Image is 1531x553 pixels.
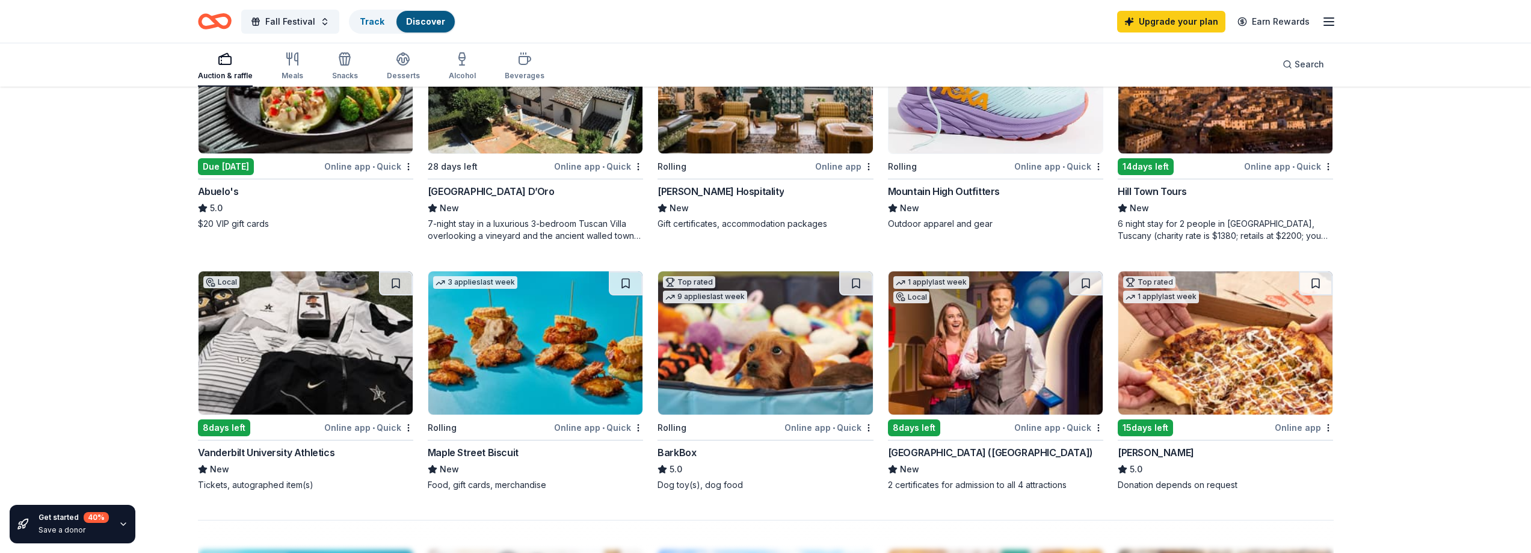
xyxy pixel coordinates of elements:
span: New [1130,201,1149,215]
div: [GEOGRAPHIC_DATA] ([GEOGRAPHIC_DATA]) [888,445,1093,460]
a: Image for BarkBoxTop rated9 applieslast weekRollingOnline app•QuickBarkBox5.0Dog toy(s), dog food [658,271,873,491]
div: Donation depends on request [1118,479,1333,491]
div: $20 VIP gift cards [198,218,413,230]
div: Rolling [658,421,686,435]
div: Maple Street Biscuit [428,445,519,460]
img: Image for BarkBox [658,271,872,415]
div: Top rated [1123,276,1175,288]
span: New [440,201,459,215]
a: Image for Hollywood Wax Museum (Pigeon Forge)1 applylast weekLocal8days leftOnline app•Quick[GEOG... [888,271,1103,491]
div: 8 days left [888,419,940,436]
img: Image for Maple Street Biscuit [428,271,642,415]
div: 8 days left [198,419,250,436]
a: Image for Hill Town Tours 3 applieslast week14days leftOnline app•QuickHill Town ToursNew6 night ... [1118,10,1333,242]
span: New [900,462,919,477]
div: BarkBox [658,445,696,460]
div: Online app Quick [554,159,643,174]
div: 1 apply last week [893,276,969,289]
button: Beverages [505,47,544,87]
button: Meals [282,47,303,87]
a: Track [360,16,384,26]
div: Save a donor [39,525,109,535]
span: 5.0 [1130,462,1142,477]
span: New [440,462,459,477]
div: Online app Quick [554,420,643,435]
div: Food, gift cards, merchandise [428,479,643,491]
div: Online app Quick [324,420,413,435]
div: Vanderbilt University Athletics [198,445,335,460]
div: Snacks [332,71,358,81]
span: 5.0 [210,201,223,215]
div: 1 apply last week [1123,291,1199,303]
a: Upgrade your plan [1117,11,1225,32]
span: New [210,462,229,477]
div: Beverages [505,71,544,81]
div: Abuelo's [198,184,239,199]
span: • [372,162,375,171]
div: 6 night stay for 2 people in [GEOGRAPHIC_DATA], Tuscany (charity rate is $1380; retails at $2200;... [1118,218,1333,242]
div: Due [DATE] [198,158,254,175]
div: 14 days left [1118,158,1174,175]
div: Online app Quick [784,420,873,435]
div: Desserts [387,71,420,81]
div: Rolling [428,421,457,435]
div: [PERSON_NAME] [1118,445,1194,460]
div: Local [203,276,239,288]
div: [PERSON_NAME] Hospitality [658,184,784,199]
img: Image for Casey's [1118,271,1332,415]
a: Earn Rewards [1230,11,1317,32]
img: Image for Vanderbilt University Athletics [199,271,413,415]
span: • [1062,423,1065,433]
div: 40 % [84,512,109,523]
a: Image for Maple Street Biscuit3 applieslast weekRollingOnline app•QuickMaple Street BiscuitNewFoo... [428,271,643,491]
a: Discover [406,16,445,26]
span: 5.0 [670,462,682,477]
div: Auction & raffle [198,71,253,81]
div: Tickets, autographed item(s) [198,479,413,491]
div: Alcohol [449,71,476,81]
span: • [602,423,605,433]
div: [GEOGRAPHIC_DATA] D’Oro [428,184,555,199]
div: 3 applies last week [433,276,517,289]
div: 2 certificates for admission to all 4 attractions [888,479,1103,491]
div: Hill Town Tours [1118,184,1187,199]
span: • [833,423,835,433]
a: Image for Abuelo's Top rated2 applieslast weekDue [DATE]Online app•QuickAbuelo's5.0$20 VIP gift c... [198,10,413,230]
a: Image for Vanderbilt University AthleticsLocal8days leftOnline app•QuickVanderbilt University Ath... [198,271,413,491]
div: 7-night stay in a luxurious 3-bedroom Tuscan Villa overlooking a vineyard and the ancient walled ... [428,218,643,242]
div: Local [893,291,929,303]
div: Online app Quick [1014,159,1103,174]
div: Online app [815,159,873,174]
button: Snacks [332,47,358,87]
button: Auction & raffle [198,47,253,87]
div: 15 days left [1118,419,1173,436]
span: New [900,201,919,215]
button: Desserts [387,47,420,87]
button: Search [1273,52,1334,76]
div: Meals [282,71,303,81]
div: Online app Quick [1014,420,1103,435]
div: 9 applies last week [663,291,747,303]
button: TrackDiscover [349,10,456,34]
span: Fall Festival [265,14,315,29]
span: • [372,423,375,433]
span: • [602,162,605,171]
div: Gift certificates, accommodation packages [658,218,873,230]
div: Top rated [663,276,715,288]
a: Home [198,7,232,36]
div: Dog toy(s), dog food [658,479,873,491]
div: Online app [1275,420,1333,435]
span: • [1062,162,1065,171]
div: Rolling [658,159,686,174]
div: Online app Quick [1244,159,1333,174]
div: Mountain High Outfitters [888,184,1000,199]
span: Search [1295,57,1324,72]
a: Image for Oliver Hospitality2 applieslast weekLocalRollingOnline app[PERSON_NAME] HospitalityNewG... [658,10,873,230]
div: 28 days left [428,159,478,174]
a: Image for Mountain High OutfittersRollingOnline app•QuickMountain High OutfittersNewOutdoor appar... [888,10,1103,230]
a: Image for Casey'sTop rated1 applylast week15days leftOnline app[PERSON_NAME]5.0Donation depends o... [1118,271,1333,491]
div: Online app Quick [324,159,413,174]
a: Image for Villa Sogni D’Oro4 applieslast week28 days leftOnline app•Quick[GEOGRAPHIC_DATA] D’OroN... [428,10,643,242]
button: Fall Festival [241,10,339,34]
span: • [1293,162,1295,171]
